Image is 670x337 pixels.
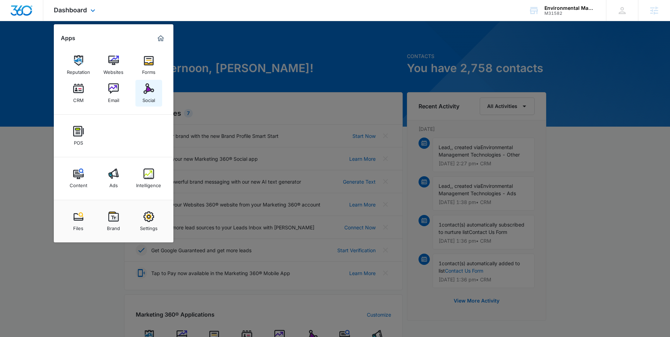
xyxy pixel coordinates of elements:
div: Files [73,222,83,231]
div: account name [544,5,596,11]
a: Websites [100,52,127,78]
a: Content [65,165,92,192]
span: Dashboard [54,6,87,14]
div: Intelligence [136,179,161,188]
a: Files [65,208,92,235]
div: account id [544,11,596,16]
div: Settings [140,222,158,231]
div: Ads [109,179,118,188]
div: Websites [103,66,123,75]
div: Email [108,94,119,103]
a: Email [100,80,127,107]
a: Intelligence [135,165,162,192]
a: CRM [65,80,92,107]
a: Forms [135,52,162,78]
div: Social [142,94,155,103]
a: Social [135,80,162,107]
a: POS [65,122,92,149]
div: POS [74,136,83,146]
div: Reputation [67,66,90,75]
a: Brand [100,208,127,235]
div: Content [70,179,87,188]
div: Brand [107,222,120,231]
div: CRM [73,94,84,103]
a: Settings [135,208,162,235]
div: Forms [142,66,155,75]
h2: Apps [61,35,75,42]
a: Reputation [65,52,92,78]
a: Ads [100,165,127,192]
a: Marketing 360® Dashboard [155,33,166,44]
